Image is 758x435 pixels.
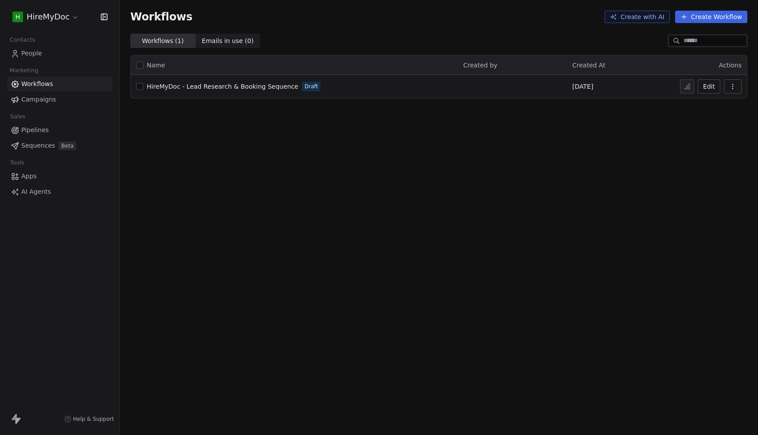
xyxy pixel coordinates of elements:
a: People [7,46,112,61]
button: Edit [698,79,720,94]
span: H [16,12,20,21]
a: AI Agents [7,184,112,199]
a: Pipelines [7,123,112,137]
a: Workflows [7,77,112,91]
a: SequencesBeta [7,138,112,153]
span: Tools [6,156,28,169]
button: Create with AI [605,11,670,23]
span: Workflows [130,11,192,23]
a: Help & Support [64,415,114,423]
span: Pipelines [21,125,49,135]
span: Marketing [6,64,42,77]
span: Created At [572,62,606,69]
span: [DATE] [572,82,593,91]
button: Create Workflow [675,11,747,23]
span: Sequences [21,141,55,150]
span: Draft [305,82,318,90]
span: Emails in use ( 0 ) [202,36,254,46]
span: HireMyDoc - Lead Research & Booking Sequence [147,83,298,90]
span: Beta [59,141,76,150]
span: HireMyDoc [27,11,70,23]
a: HireMyDoc - Lead Research & Booking Sequence [147,82,298,91]
span: People [21,49,42,58]
span: Apps [21,172,37,181]
span: Campaigns [21,95,56,104]
span: Help & Support [73,415,114,423]
span: AI Agents [21,187,51,196]
span: Workflows [21,79,53,89]
span: Sales [6,110,29,123]
span: Actions [719,62,742,69]
a: Apps [7,169,112,184]
span: Name [147,61,165,70]
span: Contacts [6,33,39,47]
span: Created by [463,62,497,69]
a: Campaigns [7,92,112,107]
button: HHireMyDoc [11,9,81,24]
